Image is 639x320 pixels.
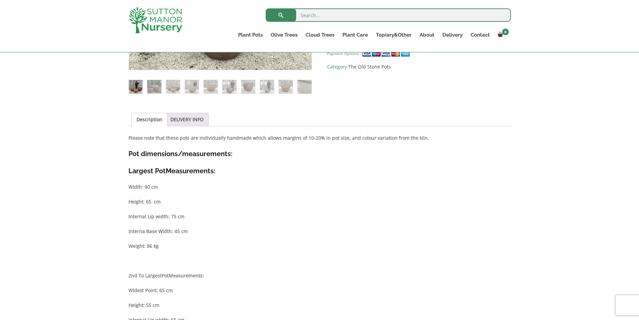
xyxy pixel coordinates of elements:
[128,150,232,158] strong: Pot dimensions/measurements:
[128,135,429,141] strong: Please note that these pots are individually handmade which allows margins of 10-20% in pot size,...
[222,80,236,94] img: The Ha Long Bay Old Stone Plant Pots - Image 6
[416,30,438,40] a: About
[185,80,199,94] img: The Ha Long Bay Old Stone Plant Pots - Image 4
[169,272,204,279] strong: Measurements:
[128,198,161,205] strong: Height: 65 cm
[241,80,255,94] img: The Ha Long Bay Old Stone Plant Pots - Image 7
[128,272,162,279] strong: 2nd To Largest
[494,30,511,40] a: 0
[128,228,188,234] strong: Interna Base Width: 45 cm
[204,80,217,94] img: The Ha Long Bay Old Stone Plant Pots - Image 5
[128,7,182,33] img: logo
[128,287,173,293] strong: Widest Point: 65 cm
[128,243,159,249] strong: Weight: 86 kg
[279,80,292,94] img: The Ha Long Bay Old Stone Plant Pots - Image 9
[166,167,215,175] strong: Measurements:
[266,8,511,22] input: Search...
[302,30,338,40] a: Cloud Trees
[267,30,302,40] a: Olive Trees
[467,30,494,40] a: Contact
[298,80,311,94] img: The Ha Long Bay Old Stone Plant Pots - Image 10
[162,272,169,279] strong: Pot
[129,80,143,94] img: The Ha Long Bay Old Stone Plant Pots
[502,29,509,35] span: 0
[338,30,372,40] a: Plant Care
[166,80,180,94] img: The Ha Long Bay Old Stone Plant Pots - Image 3
[128,184,158,190] strong: Width: 90 cm
[362,50,412,57] img: payment supported
[438,30,467,40] a: Delivery
[327,51,360,56] small: Payment Options:
[128,302,159,308] strong: Height: 55 cm
[147,80,161,94] img: The Ha Long Bay Old Stone Plant Pots - Image 2
[327,63,511,71] span: Category:
[372,30,416,40] a: Topiary&Other
[128,213,184,220] strong: Internal Lip width: 75 cm
[260,80,274,94] img: The Ha Long Bay Old Stone Plant Pots - Image 8
[170,113,204,126] a: DELIVERY INFO
[128,167,166,175] strong: Largest Pot
[137,113,162,126] a: Description
[348,63,391,70] a: The Old Stone Pots
[234,30,267,40] a: Plant Pots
